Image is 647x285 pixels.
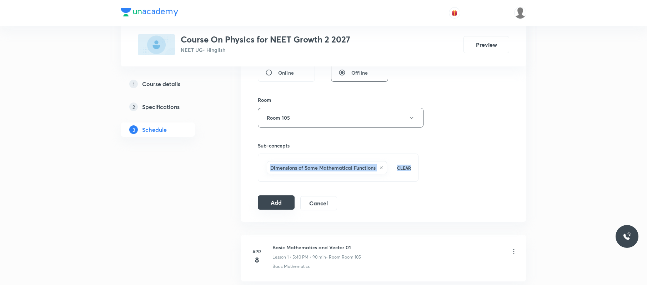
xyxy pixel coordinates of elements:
[121,8,178,18] a: Company Logo
[129,102,138,111] p: 2
[397,165,411,171] p: CLEAR
[250,255,264,265] h4: 8
[121,8,178,16] img: Company Logo
[351,69,368,76] span: Offline
[300,196,337,210] button: Cancel
[181,34,350,45] h3: Course On Physics for NEET Growth 2 2027
[449,7,460,19] button: avatar
[138,34,175,55] img: DDF62FB1-4A6B-48AF-84CE-D9946180675D_plus.png
[326,254,361,260] p: • Room Room 105
[258,96,271,104] h6: Room
[129,80,138,88] p: 1
[623,232,631,241] img: ttu
[272,244,361,251] h6: Basic Mathematics and Vector 01
[514,7,526,19] img: aadi Shukla
[121,77,218,91] a: 1Course details
[270,164,376,171] h6: Dimensions of Some Mathematical Functions
[258,142,418,149] h6: Sub-concepts
[181,46,350,54] p: NEET UG • Hinglish
[463,36,509,53] button: Preview
[142,80,180,88] h5: Course details
[258,108,423,127] button: Room 105
[129,125,138,134] p: 3
[142,125,167,134] h5: Schedule
[278,69,294,76] span: Online
[258,195,295,210] button: Add
[272,254,326,260] p: Lesson 1 • 5:40 PM • 90 min
[121,100,218,114] a: 2Specifications
[250,248,264,255] h6: Apr
[272,263,310,270] p: Basic Mathematics
[451,10,458,16] img: avatar
[142,102,180,111] h5: Specifications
